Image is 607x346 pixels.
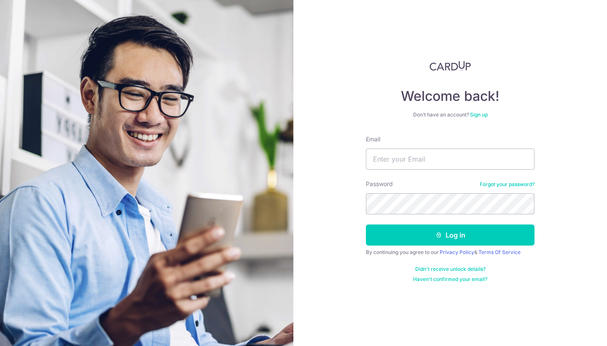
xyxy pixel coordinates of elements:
[470,111,488,118] a: Sign up
[430,61,471,71] img: CardUp Logo
[366,88,534,105] h4: Welcome back!
[415,266,486,273] a: Didn't receive unlock details?
[366,249,534,256] div: By continuing you agree to our &
[366,224,534,246] button: Log in
[366,180,393,188] label: Password
[440,249,474,255] a: Privacy Policy
[366,135,380,143] label: Email
[366,111,534,118] div: Don’t have an account?
[413,276,487,283] a: Haven't confirmed your email?
[366,149,534,170] input: Enter your Email
[478,249,521,255] a: Terms Of Service
[480,181,534,188] a: Forgot your password?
